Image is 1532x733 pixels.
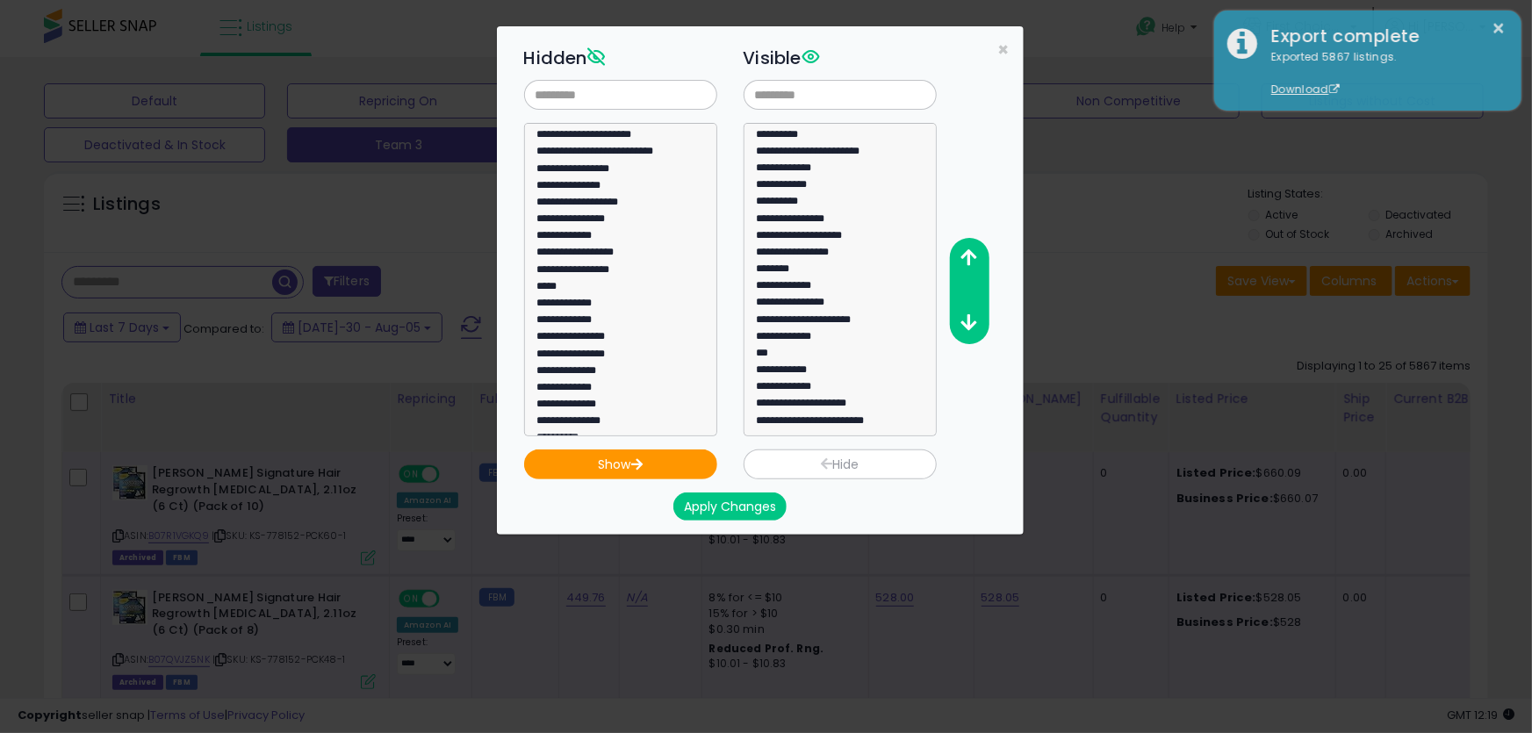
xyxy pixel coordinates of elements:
[673,492,787,521] button: Apply Changes
[1258,49,1508,98] div: Exported 5867 listings.
[524,449,717,479] button: Show
[1492,18,1507,40] button: ×
[744,449,937,479] button: Hide
[744,45,937,71] h3: Visible
[998,37,1010,62] span: ×
[524,45,717,71] h3: Hidden
[1271,82,1340,97] a: Download
[1258,24,1508,49] div: Export complete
